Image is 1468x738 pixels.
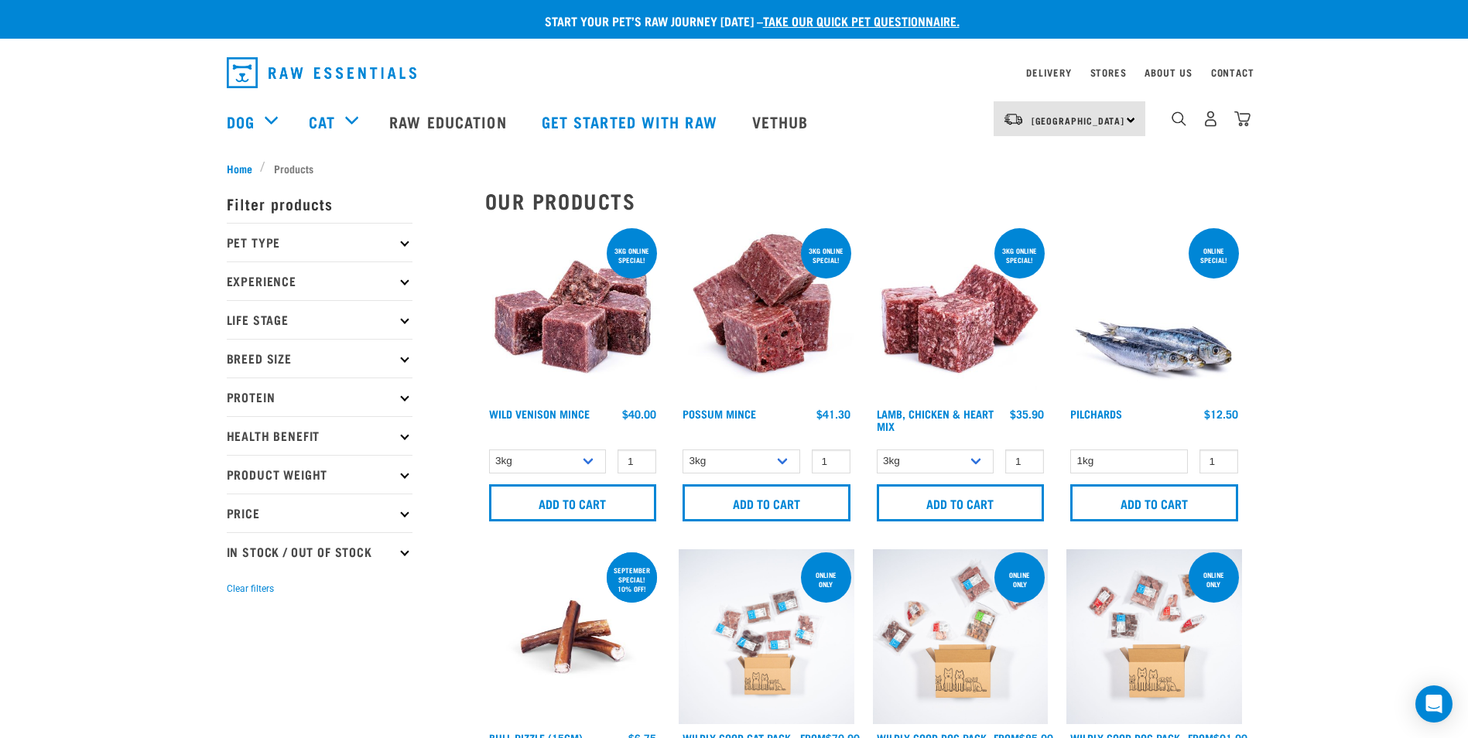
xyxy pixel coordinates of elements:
div: Online Only [994,563,1045,596]
div: ONLINE SPECIAL! [1189,239,1239,272]
img: Pile Of Cubed Wild Venison Mince For Pets [485,225,661,401]
input: 1 [812,449,850,473]
img: Bull Pizzle [485,549,661,725]
a: Stores [1090,70,1127,75]
img: Dog 0 2sec [873,549,1049,725]
nav: breadcrumbs [227,160,1242,176]
a: Delivery [1026,70,1071,75]
input: 1 [1199,449,1238,473]
p: Filter products [227,184,412,223]
input: 1 [618,449,656,473]
div: 3kg online special! [801,239,851,272]
a: Vethub [737,91,828,152]
div: $41.30 [816,408,850,420]
div: Open Intercom Messenger [1415,685,1453,723]
img: home-icon@2x.png [1234,111,1251,127]
p: Product Weight [227,455,412,494]
img: Raw Essentials Logo [227,57,416,88]
div: $35.90 [1010,408,1044,420]
a: Get started with Raw [526,91,737,152]
a: Raw Education [374,91,525,152]
div: September special! 10% off! [607,559,657,600]
p: Health Benefit [227,416,412,455]
img: 1124 Lamb Chicken Heart Mix 01 [873,225,1049,401]
input: Add to cart [489,484,657,521]
a: Cat [309,110,335,133]
img: van-moving.png [1003,112,1024,126]
div: $40.00 [622,408,656,420]
a: Pilchards [1070,411,1122,416]
a: Wild Venison Mince [489,411,590,416]
a: Contact [1211,70,1254,75]
span: Home [227,160,252,176]
img: Dog Novel 0 2sec [1066,549,1242,725]
img: Four Whole Pilchards [1066,225,1242,401]
a: take our quick pet questionnaire. [763,17,960,24]
span: [GEOGRAPHIC_DATA] [1032,118,1125,123]
p: Experience [227,261,412,300]
img: home-icon-1@2x.png [1172,111,1186,126]
h2: Our Products [485,189,1242,213]
p: Protein [227,378,412,416]
div: ONLINE ONLY [801,563,851,596]
img: 1102 Possum Mince 01 [679,225,854,401]
div: 3kg online special! [994,239,1045,272]
div: Online Only [1189,563,1239,596]
input: Add to cart [683,484,850,521]
p: Breed Size [227,339,412,378]
div: $12.50 [1204,408,1238,420]
input: Add to cart [1070,484,1238,521]
p: Life Stage [227,300,412,339]
input: 1 [1005,449,1044,473]
img: user.png [1203,111,1219,127]
p: Price [227,494,412,532]
img: Cat 0 2sec [679,549,854,725]
a: Lamb, Chicken & Heart Mix [877,411,994,429]
a: Home [227,160,261,176]
button: Clear filters [227,582,274,596]
a: About Us [1145,70,1192,75]
nav: dropdown navigation [214,51,1254,94]
a: Dog [227,110,255,133]
p: In Stock / Out Of Stock [227,532,412,571]
p: Pet Type [227,223,412,261]
a: Possum Mince [683,411,756,416]
input: Add to cart [877,484,1045,521]
div: 3kg online special! [607,239,657,272]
